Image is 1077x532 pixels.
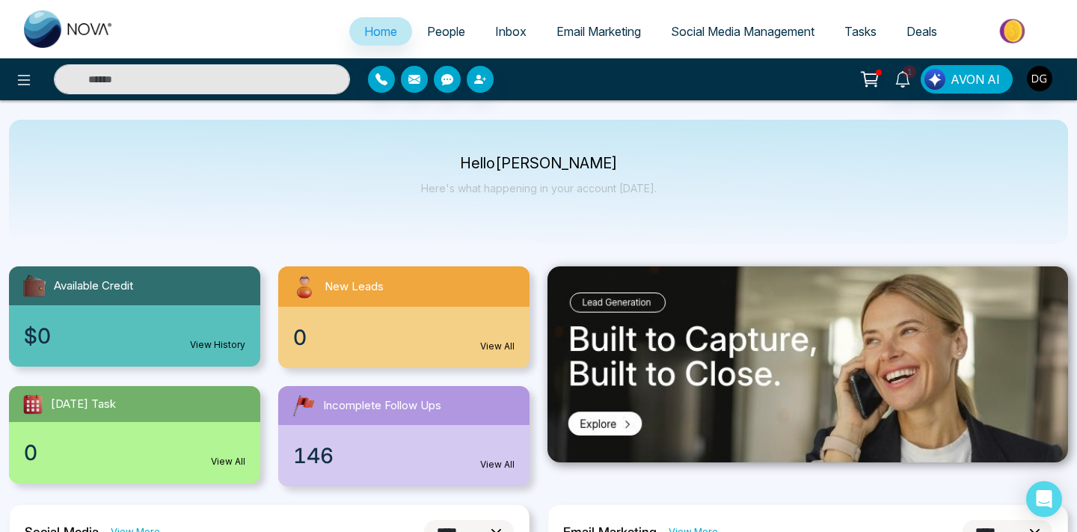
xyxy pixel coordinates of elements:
span: Inbox [495,24,527,39]
button: AVON AI [921,65,1013,94]
span: 146 [293,440,334,471]
a: People [412,17,480,46]
span: New Leads [325,278,384,296]
a: Incomplete Follow Ups146View All [269,386,538,486]
span: $0 [24,320,51,352]
a: 1 [885,65,921,91]
span: Social Media Management [671,24,814,39]
span: 0 [24,437,37,468]
p: Hello [PERSON_NAME] [421,157,657,170]
img: Lead Flow [924,69,945,90]
a: View History [190,338,245,352]
a: View All [480,340,515,353]
span: Home [364,24,397,39]
span: Available Credit [54,278,133,295]
a: Email Marketing [541,17,656,46]
img: Nova CRM Logo [24,10,114,48]
img: newLeads.svg [290,272,319,301]
img: availableCredit.svg [21,272,48,299]
a: View All [211,455,245,468]
a: View All [480,458,515,471]
span: Incomplete Follow Ups [323,397,441,415]
span: AVON AI [951,70,1000,88]
a: Home [349,17,412,46]
a: Tasks [829,17,892,46]
span: People [427,24,465,39]
a: Social Media Management [656,17,829,46]
img: User Avatar [1027,66,1052,91]
span: [DATE] Task [51,396,116,413]
p: Here's what happening in your account [DATE]. [421,182,657,195]
img: todayTask.svg [21,392,45,416]
span: Deals [906,24,937,39]
span: 0 [293,322,307,353]
a: New Leads0View All [269,266,538,368]
img: Market-place.gif [960,14,1068,48]
img: followUps.svg [290,392,317,419]
img: . [547,266,1068,462]
div: Open Intercom Messenger [1026,481,1062,517]
a: Deals [892,17,952,46]
a: Inbox [480,17,541,46]
span: Tasks [844,24,877,39]
span: Email Marketing [556,24,641,39]
span: 1 [903,65,916,79]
